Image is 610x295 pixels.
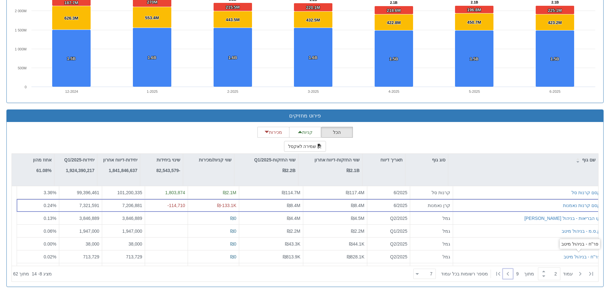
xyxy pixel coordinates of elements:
tspan: 215.5M [226,5,240,10]
span: ₪813.9K [283,254,300,259]
text: 6-2025 [549,90,560,93]
span: 9 [516,271,524,277]
tspan: 422.8M [387,20,401,25]
div: שם גוף [448,154,598,166]
div: Q1/2025 [370,228,407,234]
p: יחידות-Q1/2025 [64,156,94,163]
tspan: 225.1M [548,8,562,13]
div: 0.00 % [20,241,56,247]
span: ₪117.4M [346,190,364,195]
span: ₪4.5M [351,216,364,221]
div: קרן נאמנות [413,202,450,209]
p: שווי החזקות-דיווח אחרון [314,156,360,163]
strong: 1,924,390,217 [66,168,94,173]
span: ₪43.3K [285,241,300,247]
tspan: 1.5B [389,56,398,61]
tspan: 553.4M [145,15,159,20]
tspan: 1.6B [148,55,156,60]
strong: 1,841,846,637 [109,168,137,173]
tspan: 1 500M [15,28,27,32]
span: ₪2.2M [287,229,300,234]
text: 5-2025 [469,90,480,93]
tspan: 1.6B [228,55,237,60]
tspan: 1.6B [309,55,317,60]
div: 6/2025 [370,202,407,209]
div: 0.06 % [20,228,56,234]
div: 38,000 [105,241,142,247]
div: קסם קרנות נאמנות [563,202,600,209]
tspan: 220.1M [306,5,320,10]
tspan: 2.1B [471,0,478,4]
tspan: 218.6M [387,8,401,13]
text: 0 [25,85,27,89]
span: ₪44.1K [349,241,364,247]
div: ‏ מתוך [411,267,597,281]
span: ₪8.4M [351,203,364,208]
div: 713,729 [62,254,99,260]
div: גמל [413,215,450,221]
span: ₪0 [230,254,236,259]
span: ₪2.1M [223,190,236,195]
span: ₪0 [230,229,236,234]
div: 0.13 % [20,215,56,221]
div: 0.02 % [20,254,56,260]
div: -114,710 [148,202,185,209]
p: שווי החזקות-Q1/2025 [254,156,296,163]
div: 6/2025 [370,189,407,196]
div: 3,846,889 [62,215,99,221]
div: גמל [413,254,450,260]
button: ק.ס.מ - בניהול מיטב [562,228,600,234]
tspan: 443.5M [226,17,240,22]
tspan: 432.5M [306,18,320,22]
div: 1,947,000 [62,228,99,234]
text: 12-2024 [65,90,78,93]
tspan: 2.1B [551,0,559,4]
button: קסם קרנות סל [572,189,600,196]
div: 99,396,461 [62,189,99,196]
div: 1,803,874 [148,189,185,196]
tspan: 1.5B [470,56,478,61]
div: 3,846,889 [105,215,142,221]
tspan: 1.5B [550,56,559,61]
tspan: 626.3M [64,16,78,21]
div: 1,947,000 [105,228,142,234]
tspan: 1.5B [67,56,76,61]
div: 7,321,591 [62,202,99,209]
div: 3.36 % [20,189,56,196]
button: קניות [289,127,321,138]
p: שינוי ביחידות [156,156,180,163]
div: פר"ח - בניהול מיטב [564,254,600,260]
span: ₪2.2M [351,229,364,234]
button: שמירה לאקסל [284,141,326,152]
div: 0.24 % [20,202,56,209]
span: ₪4.4M [287,216,300,221]
span: ₪0 [230,216,236,221]
tspan: 423.2M [548,20,562,25]
text: 2-2025 [227,90,238,93]
text: 500M [18,66,27,70]
p: אחוז מהון [33,156,52,163]
p: יחידות-דיווח אחרון [103,156,137,163]
span: ‏עמוד [563,271,573,277]
div: 101,200,335 [105,189,142,196]
text: 1-2025 [147,90,158,93]
div: שווי קניות/מכירות [183,154,234,166]
span: ‏מספר רשומות בכל עמוד [441,271,488,277]
span: ₪828.1K [347,254,364,259]
span: ₪0 [230,241,236,247]
strong: ₪2.2B [282,168,296,173]
button: קו הבריאות - בניהול [PERSON_NAME] [525,215,600,221]
tspan: 2.1B [390,1,397,4]
tspan: 1 000M [15,47,27,51]
div: Q2/2025 [370,241,407,247]
div: תאריך דיווח [362,154,405,166]
div: Q2/2025 [370,254,407,260]
button: מכירות [257,127,289,138]
button: הכל [321,127,353,138]
span: ₪-133.1K [217,203,236,208]
strong: -82,543,579 [156,168,180,173]
div: קרנות סל [413,189,450,196]
tspan: 187.7M [64,0,78,5]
